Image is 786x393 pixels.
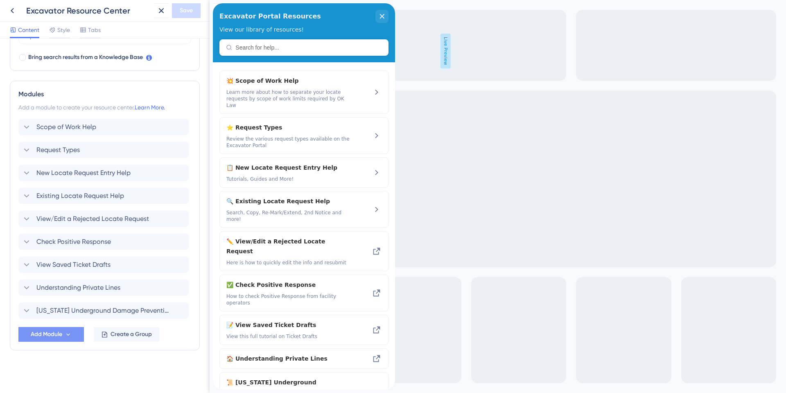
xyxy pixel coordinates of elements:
span: Save [180,6,193,16]
div: Request Types [18,142,191,158]
span: View Saved Ticket Drafts [36,260,111,270]
div: [US_STATE] Underground Damage Prevention Act [18,302,191,319]
span: 🔍 Existing Locate Request Help [14,193,124,203]
span: Scope of Work Help [36,122,96,132]
span: Content [18,25,39,35]
span: Existing Locate Request Help [36,191,124,201]
div: New Locate Request Entry Help [14,159,138,179]
div: Check Positive Response [18,234,191,250]
span: 📝 View Saved Ticket Drafts [14,317,124,327]
span: Check Positive Response [36,237,111,247]
div: Check Positive Response [14,277,138,303]
div: 3 [84,4,87,11]
div: Excavator Resource Center [26,5,151,16]
span: Excavator Portal Resources [7,7,108,19]
input: Search for help... [23,41,169,48]
span: Learn more about how to separate your locate requests by scope of work limits required by OK Law [14,86,138,105]
span: Review the various request types available on the Excavator Portal [14,132,138,145]
div: Scope of Work Help [18,119,191,135]
span: Tutorials, Guides and More! [14,173,138,179]
div: Request Types [14,119,138,145]
span: 💥 Scope of Work Help [14,73,124,82]
span: Add Module [31,329,62,339]
span: Understanding Private Lines [36,283,120,293]
div: Existing Locate Request Help [14,193,138,219]
div: Understanding Private Lines [14,350,138,360]
div: Existing Locate Request Help [18,188,191,204]
button: Add Module [18,327,84,342]
span: [US_STATE] Underground Damage Prevention Act [36,306,172,316]
div: New Locate Request Entry Help [18,165,191,181]
span: Create a Group [111,329,152,339]
div: View/Edit a Rejected Locate Request [18,211,191,227]
a: Learn More. [135,104,165,111]
span: New Locate Request Entry Help [36,168,131,178]
button: Create a Group [94,327,159,342]
span: Excavator Resources [14,2,79,12]
span: ✅ Check Positive Response [14,277,124,286]
span: Search, Copy, Re-Mark/Extend, 2nd Notice and more! [14,206,138,219]
button: Save [172,3,201,18]
div: View/Edit a Rejected Locate Request [14,233,138,263]
span: View/Edit a Rejected Locate Request [36,214,149,224]
div: Understanding Private Lines [18,279,191,296]
span: ✏️ View/Edit a Rejected Locate Request [14,233,124,253]
span: 📋 New Locate Request Entry Help [14,159,124,169]
span: Tabs [88,25,101,35]
span: View our library of resources! [7,23,91,30]
div: Scope of Work Help [14,73,138,105]
span: Add a module to create your resource center. [18,104,135,111]
span: 🏠 Understanding Private Lines [14,350,138,360]
span: View this full tutorial on Ticket Drafts [14,330,138,336]
span: ⭐ Request Types [14,119,124,129]
div: View Saved Ticket Drafts [18,257,191,273]
span: Live Preview [231,34,241,68]
span: Request Types [36,145,80,155]
span: Bring search results from a Knowledge Base [28,52,143,62]
span: Style [57,25,70,35]
div: View Saved Ticket Drafts [14,317,138,336]
span: Here is how to quickly edit the info and resubmit [14,256,138,263]
div: Modules [18,89,191,99]
span: How to check Positive Response from facility operators [14,290,138,303]
div: close resource center [163,7,176,20]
